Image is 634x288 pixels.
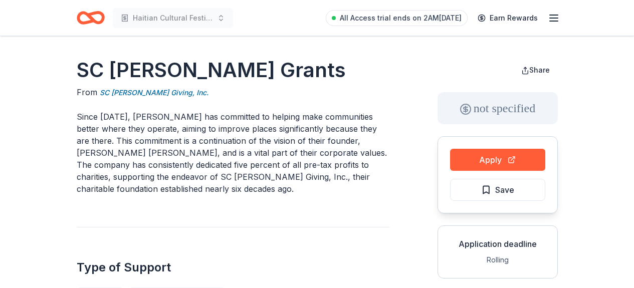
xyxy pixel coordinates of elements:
button: Haitian Cultural Festival [113,8,233,28]
h2: Type of Support [77,259,389,275]
div: From [77,86,389,99]
button: Save [450,179,545,201]
p: Since [DATE], [PERSON_NAME] has committed to helping make communities better where they operate, ... [77,111,389,195]
span: Haitian Cultural Festival [133,12,213,24]
button: Apply [450,149,545,171]
a: All Access trial ends on 2AM[DATE] [326,10,468,26]
h1: SC [PERSON_NAME] Grants [77,56,389,84]
a: Earn Rewards [472,9,544,27]
div: Rolling [446,254,549,266]
span: Save [495,183,514,196]
a: SC [PERSON_NAME] Giving, Inc. [100,87,208,99]
a: Home [77,6,105,30]
span: Share [529,66,550,74]
span: All Access trial ends on 2AM[DATE] [340,12,462,24]
button: Share [513,60,558,80]
div: Application deadline [446,238,549,250]
div: not specified [438,92,558,124]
